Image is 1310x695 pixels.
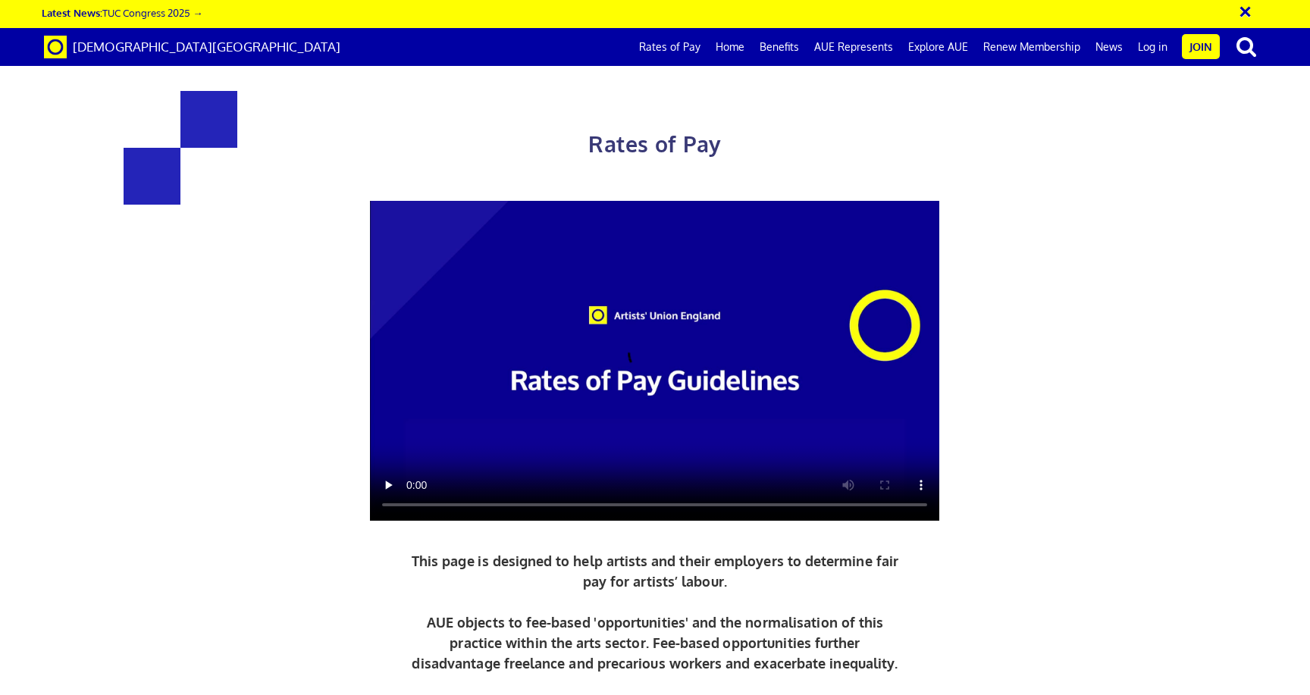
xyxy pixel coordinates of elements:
p: This page is designed to help artists and their employers to determine fair pay for artists’ labo... [408,551,903,674]
a: Benefits [752,28,807,66]
a: Log in [1130,28,1175,66]
button: search [1223,30,1270,62]
span: [DEMOGRAPHIC_DATA][GEOGRAPHIC_DATA] [73,39,340,55]
strong: Latest News: [42,6,102,19]
a: Home [708,28,752,66]
a: Rates of Pay [631,28,708,66]
a: Latest News:TUC Congress 2025 → [42,6,202,19]
a: News [1088,28,1130,66]
a: Explore AUE [901,28,976,66]
span: Rates of Pay [588,130,721,158]
a: Renew Membership [976,28,1088,66]
a: Join [1182,34,1220,59]
a: Brand [DEMOGRAPHIC_DATA][GEOGRAPHIC_DATA] [33,28,352,66]
a: AUE Represents [807,28,901,66]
